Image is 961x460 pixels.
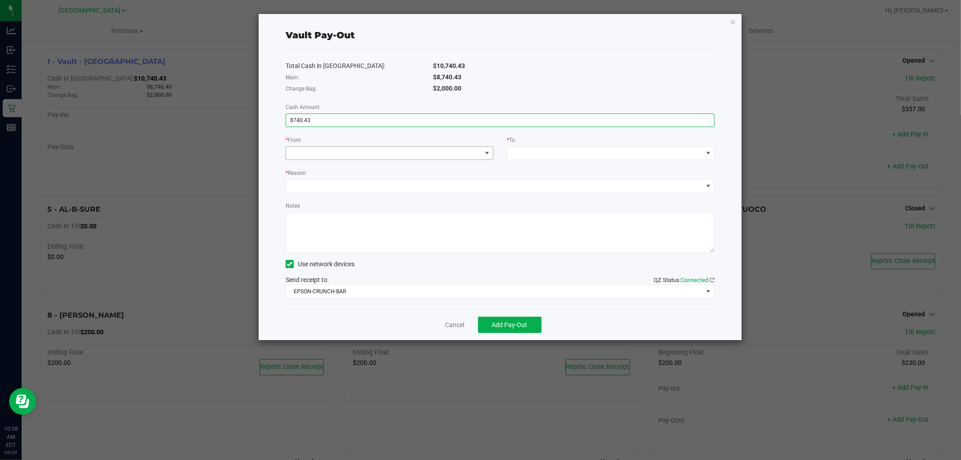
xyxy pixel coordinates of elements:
[681,277,708,283] span: Connected
[286,260,355,269] label: Use network devices
[492,321,528,328] span: Add Pay-Out
[286,74,299,81] span: Main:
[433,62,465,69] span: $10,740.43
[286,169,306,177] label: Reason
[286,202,300,210] label: Notes
[9,388,36,415] iframe: Resource center
[433,73,461,81] span: $8,740.43
[286,62,385,69] span: Total Cash in [GEOGRAPHIC_DATA]:
[286,136,301,144] label: From
[286,28,355,42] div: Vault Pay-Out
[507,136,515,144] label: To
[446,320,465,330] a: Cancel
[433,85,461,92] span: $2,000.00
[286,104,319,110] span: Cash Amount
[286,285,703,298] span: EPSON-CRUNCH-BAR
[286,86,317,92] span: Change Bag:
[654,277,715,283] span: QZ Status:
[286,276,328,283] span: Send receipt to:
[478,317,542,333] button: Add Pay-Out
